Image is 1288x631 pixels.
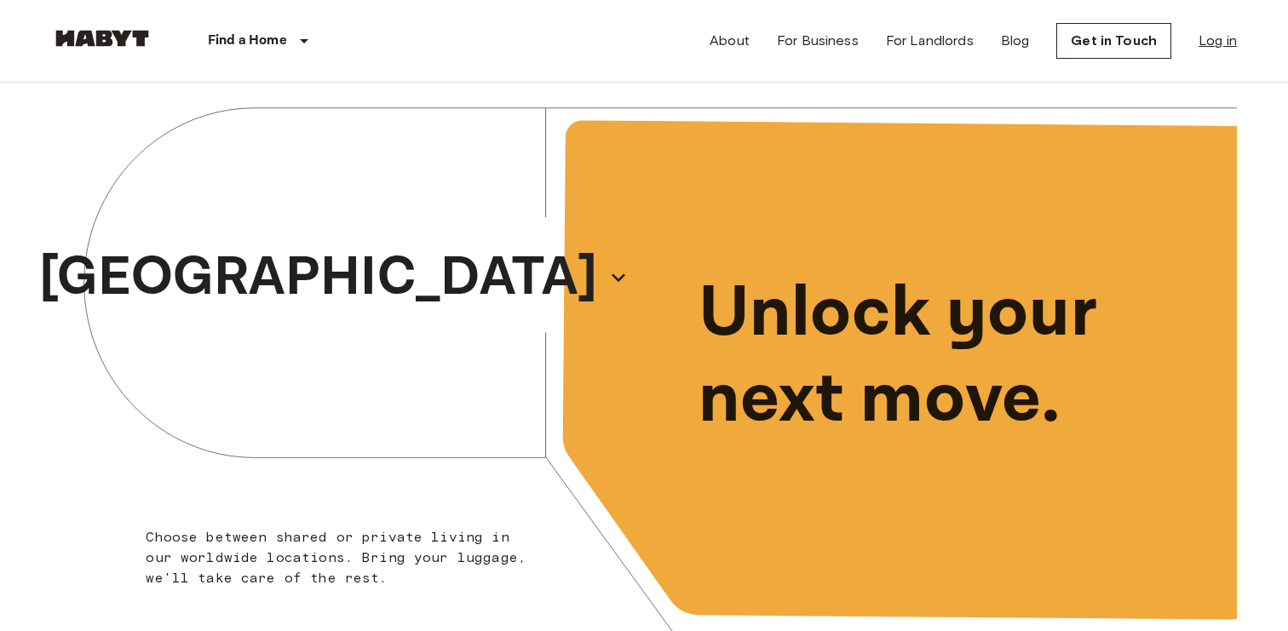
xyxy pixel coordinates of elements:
button: [GEOGRAPHIC_DATA] [32,232,635,324]
a: About [710,31,750,51]
a: Blog [1001,31,1030,51]
p: Choose between shared or private living in our worldwide locations. Bring your luggage, we'll tak... [146,527,537,588]
a: Get in Touch [1056,23,1171,59]
img: Habyt [51,30,153,47]
p: Find a Home [208,31,287,51]
a: For Landlords [886,31,974,51]
a: Log in [1199,31,1237,51]
a: For Business [777,31,859,51]
p: Unlock your next move. [699,271,1210,443]
p: [GEOGRAPHIC_DATA] [39,237,598,318]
